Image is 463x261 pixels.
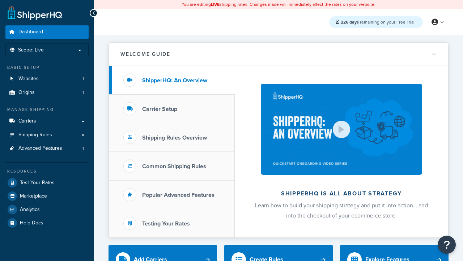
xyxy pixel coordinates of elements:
[142,106,177,112] h3: Carrier Setup
[211,1,220,8] b: LIVE
[20,180,55,186] span: Test Your Rates
[5,115,89,128] a: Carriers
[20,220,43,226] span: Help Docs
[5,216,89,229] a: Help Docs
[20,207,40,213] span: Analytics
[5,86,89,99] a: Origins1
[142,134,207,141] h3: Shipping Rules Overview
[20,193,47,199] span: Marketplace
[82,90,84,96] span: 1
[142,220,190,227] h3: Testing Your Rates
[341,19,415,25] span: remaining on your Free Trial
[109,43,448,66] button: Welcome Guide
[18,76,39,82] span: Websites
[5,142,89,155] li: Advanced Features
[5,190,89,203] a: Marketplace
[18,90,35,96] span: Origins
[142,163,206,170] h3: Common Shipping Rules
[18,29,43,35] span: Dashboard
[18,118,36,124] span: Carriers
[255,201,428,220] span: Learn how to build your shipping strategy and put it into action… and into the checkout of your e...
[5,72,89,86] a: Websites1
[438,236,456,254] button: Open Resource Center
[341,19,359,25] strong: 226 days
[261,84,422,175] img: ShipperHQ is all about strategy
[82,145,84,152] span: 1
[5,203,89,216] a: Analytics
[142,192,214,198] h3: Popular Advanced Features
[5,25,89,39] a: Dashboard
[5,176,89,189] a: Test Your Rates
[5,65,89,71] div: Basic Setup
[5,86,89,99] li: Origins
[5,107,89,113] div: Manage Shipping
[5,168,89,174] div: Resources
[5,128,89,142] a: Shipping Rules
[254,190,429,197] h2: ShipperHQ is all about strategy
[5,142,89,155] a: Advanced Features1
[120,51,170,57] h2: Welcome Guide
[18,132,52,138] span: Shipping Rules
[82,76,84,82] span: 1
[142,77,207,84] h3: ShipperHQ: An Overview
[18,145,62,152] span: Advanced Features
[5,72,89,86] li: Websites
[18,47,44,53] span: Scope: Live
